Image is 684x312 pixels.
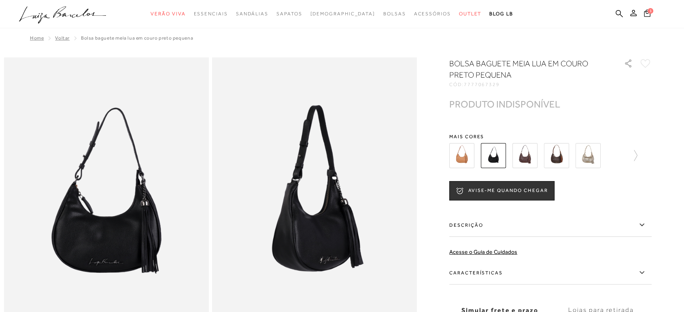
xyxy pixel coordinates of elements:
[449,143,474,168] img: BOLSA BAGUETE MEIA LUA EM COURO CARAMELO PEQUENA
[449,249,517,255] a: Acesse o Guia de Cuidados
[449,58,601,80] h1: BOLSA BAGUETE MEIA LUA EM COURO PRETO PEQUENA
[576,143,601,168] img: BOLSA PEQUENA MEIA LUA DOURADA
[449,261,652,285] label: Características
[449,213,652,237] label: Descrição
[151,11,185,17] span: Verão Viva
[449,100,560,108] div: PRODUTO INDISPONÍVEL
[489,11,513,17] span: BLOG LB
[459,6,482,21] a: categoryNavScreenReaderText
[449,181,554,200] button: AVISE-ME QUANDO CHEGAR
[30,35,44,41] a: Home
[193,6,227,21] a: categoryNavScreenReaderText
[310,6,375,21] a: noSubCategoriesText
[55,35,70,41] a: Voltar
[236,11,268,17] span: Sandálias
[648,8,653,14] span: 1
[276,6,302,21] a: categoryNavScreenReaderText
[512,143,537,168] img: BOLSA BAGUETE MEIA LUA EM COURO VERNIZ CAFÉ PEQUENA
[449,134,652,139] span: Mais cores
[383,6,406,21] a: categoryNavScreenReaderText
[193,11,227,17] span: Essenciais
[642,9,653,20] button: 1
[449,82,611,87] div: CÓD:
[383,11,406,17] span: Bolsas
[81,35,193,41] span: BOLSA BAGUETE MEIA LUA EM COURO PRETO PEQUENA
[276,11,302,17] span: Sapatos
[481,143,506,168] img: BOLSA BAGUETE MEIA LUA EM COURO PRETO PEQUENA
[414,11,451,17] span: Acessórios
[310,11,375,17] span: [DEMOGRAPHIC_DATA]
[236,6,268,21] a: categoryNavScreenReaderText
[489,6,513,21] a: BLOG LB
[464,82,500,87] span: 7777067329
[459,11,482,17] span: Outlet
[414,6,451,21] a: categoryNavScreenReaderText
[544,143,569,168] img: BOLSA PEQUENA MEIA LUA CARAMELO
[151,6,185,21] a: categoryNavScreenReaderText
